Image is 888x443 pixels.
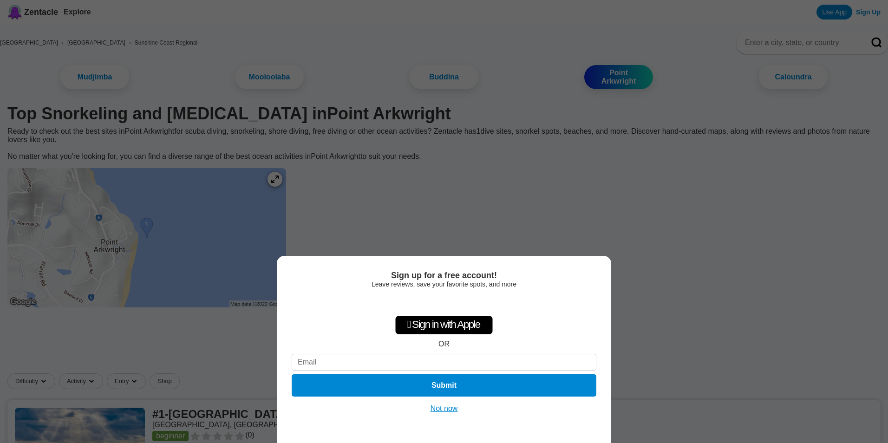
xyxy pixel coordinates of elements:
input: Email [292,354,596,371]
div: Sign up for a free account! [292,271,596,280]
button: Submit [292,374,596,397]
iframe: Sign in with Google Button [397,293,491,313]
div: OR [438,340,450,348]
button: Not now [428,404,461,413]
div: Sign in with Apple [395,316,493,334]
div: Leave reviews, save your favorite spots, and more [292,280,596,288]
